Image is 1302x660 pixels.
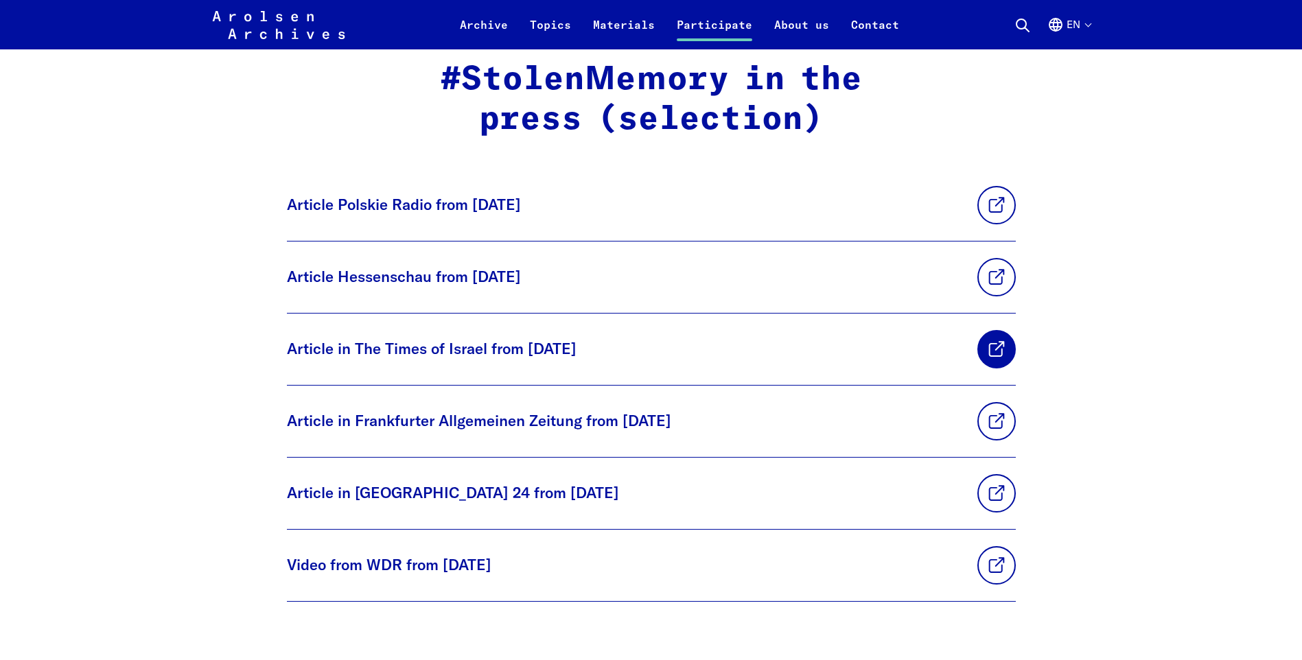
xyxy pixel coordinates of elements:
[840,16,910,49] a: Contact
[449,16,519,49] a: Archive
[361,60,942,139] h2: #StolenMemory in the press (selection)
[582,16,666,49] a: Materials
[449,8,910,41] nav: Primary
[519,16,582,49] a: Topics
[763,16,840,49] a: About us
[666,16,763,49] a: Participate
[1047,16,1091,49] button: English, language selection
